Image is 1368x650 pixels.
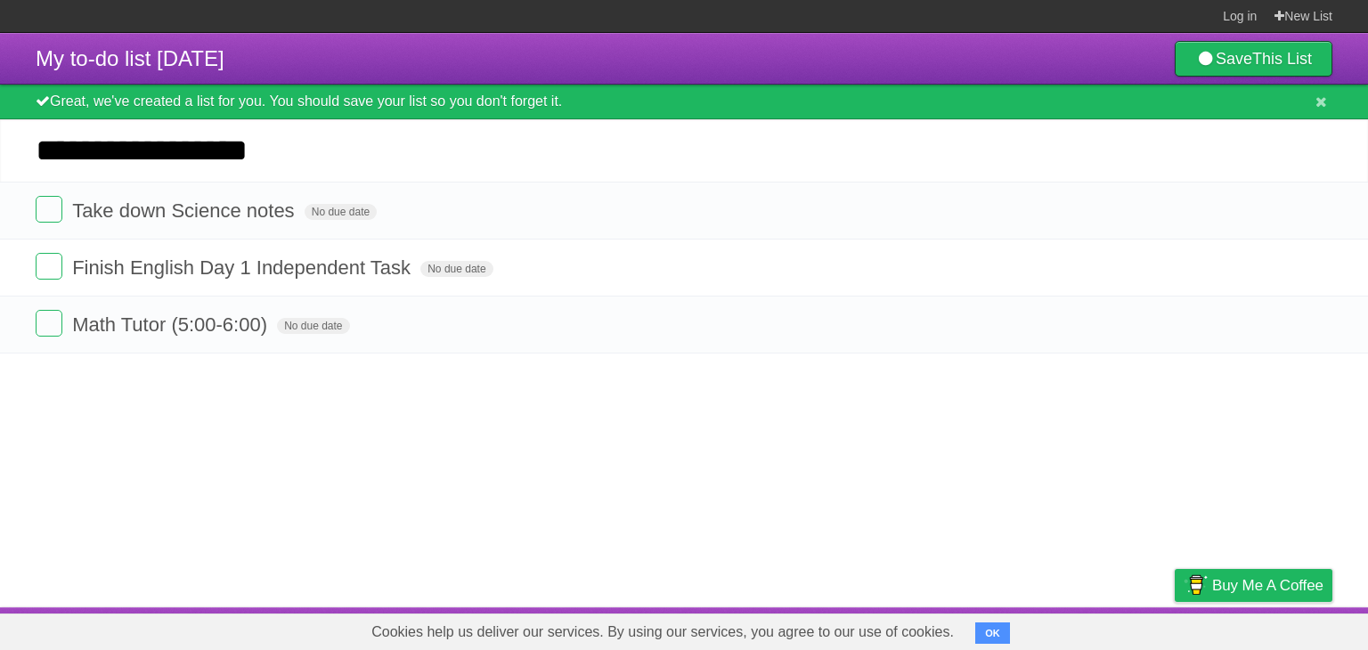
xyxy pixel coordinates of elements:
label: Done [36,253,62,280]
a: About [938,612,975,646]
span: Cookies help us deliver our services. By using our services, you agree to our use of cookies. [354,614,972,650]
a: SaveThis List [1175,41,1332,77]
a: Terms [1091,612,1130,646]
span: Take down Science notes [72,199,299,222]
span: My to-do list [DATE] [36,46,224,70]
img: Buy me a coffee [1184,570,1208,600]
span: Finish English Day 1 Independent Task [72,256,415,279]
a: Suggest a feature [1220,612,1332,646]
span: No due date [277,318,349,334]
a: Developers [997,612,1069,646]
a: Buy me a coffee [1175,569,1332,602]
span: No due date [305,204,377,220]
span: Math Tutor (5:00-6:00) [72,313,272,336]
label: Done [36,310,62,337]
span: Buy me a coffee [1212,570,1323,601]
button: OK [975,622,1010,644]
a: Privacy [1152,612,1198,646]
span: No due date [420,261,493,277]
b: This List [1252,50,1312,68]
label: Done [36,196,62,223]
